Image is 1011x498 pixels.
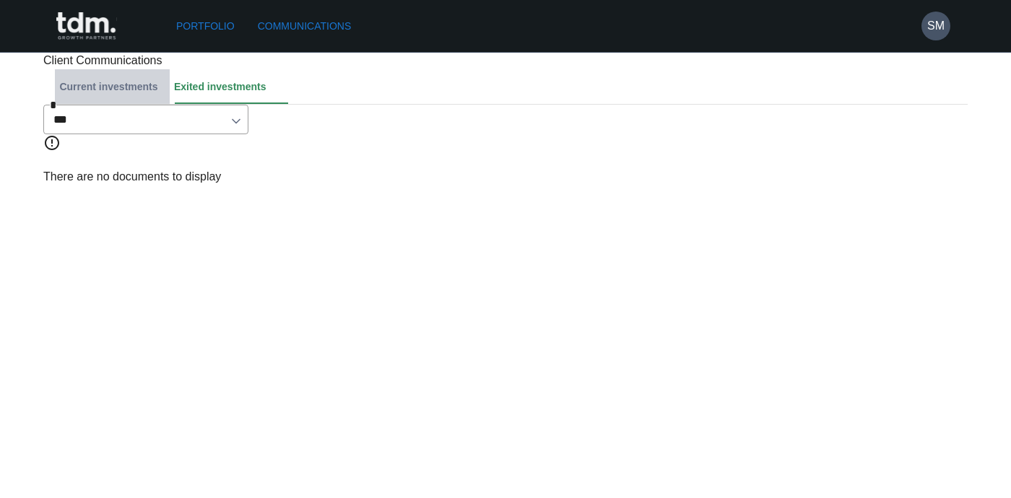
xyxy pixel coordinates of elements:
[55,69,968,104] div: Client notes tab
[55,69,170,104] button: Current investments
[252,13,357,40] a: Communications
[921,12,950,40] button: SM
[43,168,968,185] p: There are no documents to display
[170,13,240,40] a: Portfolio
[170,69,278,104] button: Exited investments
[927,17,945,35] h6: SM
[43,52,968,69] p: Client Communications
